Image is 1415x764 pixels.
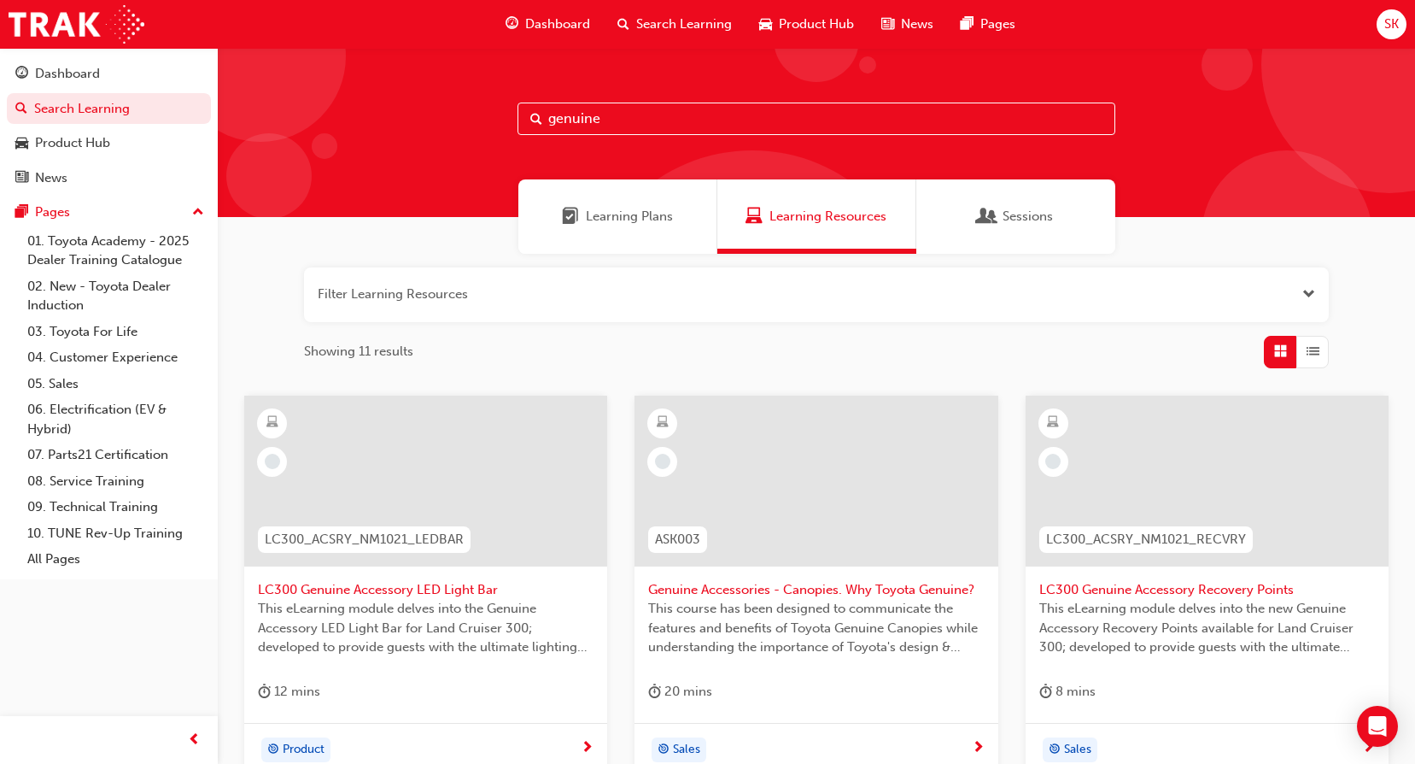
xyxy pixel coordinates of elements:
[518,179,717,254] a: Learning PlansLearning Plans
[1362,741,1375,756] span: next-icon
[1377,9,1406,39] button: SK
[1384,15,1399,34] span: SK
[604,7,746,42] a: search-iconSearch Learning
[1039,681,1052,702] span: duration-icon
[525,15,590,34] span: Dashboard
[979,207,996,226] span: Sessions
[717,179,916,254] a: Learning ResourcesLearning Resources
[1039,599,1375,657] span: This eLearning module delves into the new Genuine Accessory Recovery Points available for Land Cr...
[581,741,593,756] span: next-icon
[492,7,604,42] a: guage-iconDashboard
[1039,580,1375,600] span: LC300 Genuine Accessory Recovery Points
[1045,454,1061,469] span: learningRecordVerb_NONE-icon
[1274,342,1287,361] span: Grid
[258,599,593,657] span: This eLearning module delves into the Genuine Accessory LED Light Bar for Land Cruiser 300; devel...
[266,412,278,434] span: learningResourceType_ELEARNING-icon
[304,342,413,361] span: Showing 11 results
[655,530,700,549] span: ASK003
[267,739,279,761] span: target-icon
[265,454,280,469] span: learningRecordVerb_NONE-icon
[657,412,669,434] span: learningResourceType_ELEARNING-icon
[901,15,933,34] span: News
[648,599,984,657] span: This course has been designed to communicate the features and benefits of Toyota Genuine Canopies...
[15,205,28,220] span: pages-icon
[20,319,211,345] a: 03. Toyota For Life
[1039,681,1096,702] div: 8 mins
[1307,342,1319,361] span: List
[188,730,201,751] span: prev-icon
[35,168,67,188] div: News
[20,442,211,468] a: 07. Parts21 Certification
[881,14,894,35] span: news-icon
[746,7,868,42] a: car-iconProduct Hub
[7,93,211,125] a: Search Learning
[506,14,518,35] span: guage-icon
[746,207,763,226] span: Learning Resources
[673,740,700,760] span: Sales
[1357,706,1398,747] div: Open Intercom Messenger
[20,344,211,371] a: 04. Customer Experience
[20,520,211,547] a: 10. TUNE Rev-Up Training
[258,681,271,702] span: duration-icon
[517,103,1115,135] input: Search...
[1049,739,1061,761] span: target-icon
[15,102,27,117] span: search-icon
[648,681,661,702] span: duration-icon
[15,171,28,186] span: news-icon
[7,55,211,197] button: DashboardSearch LearningProduct HubNews
[35,133,110,153] div: Product Hub
[1302,285,1315,304] button: Open the filter
[972,741,985,756] span: next-icon
[283,740,325,760] span: Product
[35,64,100,84] div: Dashboard
[658,739,669,761] span: target-icon
[258,580,593,600] span: LC300 Genuine Accessory LED Light Bar
[265,530,464,549] span: LC300_ACSRY_NM1021_LEDBAR
[961,14,974,35] span: pages-icon
[20,273,211,319] a: 02. New - Toyota Dealer Induction
[20,546,211,573] a: All Pages
[648,580,984,600] span: Genuine Accessories - Canopies. Why Toyota Genuine?
[759,14,772,35] span: car-icon
[947,7,1029,42] a: pages-iconPages
[769,207,886,226] span: Learning Resources
[1003,207,1053,226] span: Sessions
[9,5,144,44] img: Trak
[20,494,211,520] a: 09. Technical Training
[586,207,673,226] span: Learning Plans
[1047,412,1059,434] span: learningResourceType_ELEARNING-icon
[868,7,947,42] a: news-iconNews
[916,179,1115,254] a: SessionsSessions
[655,454,670,469] span: learningRecordVerb_NONE-icon
[20,397,211,442] a: 06. Electrification (EV & Hybrid)
[192,202,204,224] span: up-icon
[20,228,211,273] a: 01. Toyota Academy - 2025 Dealer Training Catalogue
[530,109,542,129] span: Search
[15,136,28,151] span: car-icon
[7,127,211,159] a: Product Hub
[779,15,854,34] span: Product Hub
[1064,740,1091,760] span: Sales
[7,162,211,194] a: News
[636,15,732,34] span: Search Learning
[980,15,1015,34] span: Pages
[7,197,211,228] button: Pages
[1046,530,1246,549] span: LC300_ACSRY_NM1021_RECVRY
[258,681,320,702] div: 12 mins
[648,681,712,702] div: 20 mins
[20,371,211,397] a: 05. Sales
[617,14,629,35] span: search-icon
[562,207,579,226] span: Learning Plans
[35,203,70,222] div: Pages
[7,58,211,90] a: Dashboard
[15,67,28,82] span: guage-icon
[20,468,211,495] a: 08. Service Training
